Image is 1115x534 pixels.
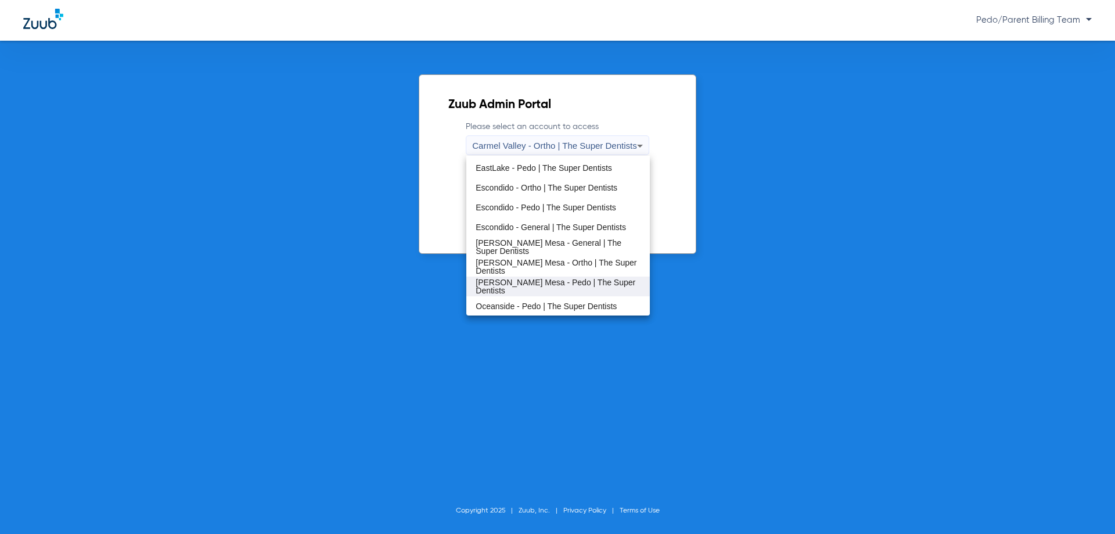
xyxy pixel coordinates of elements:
span: EastLake - Pedo | The Super Dentists [476,164,612,172]
span: Escondido - General | The Super Dentists [476,223,626,231]
span: Escondido - Pedo | The Super Dentists [476,203,616,212]
span: [PERSON_NAME] Mesa - Pedo | The Super Dentists [476,278,640,295]
span: Escondido - Ortho | The Super Dentists [476,184,617,192]
span: [PERSON_NAME] Mesa - General | The Super Dentists [476,239,640,255]
span: Oceanside - Pedo | The Super Dentists [476,302,617,310]
span: [PERSON_NAME] Mesa - Ortho | The Super Dentists [476,259,640,275]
